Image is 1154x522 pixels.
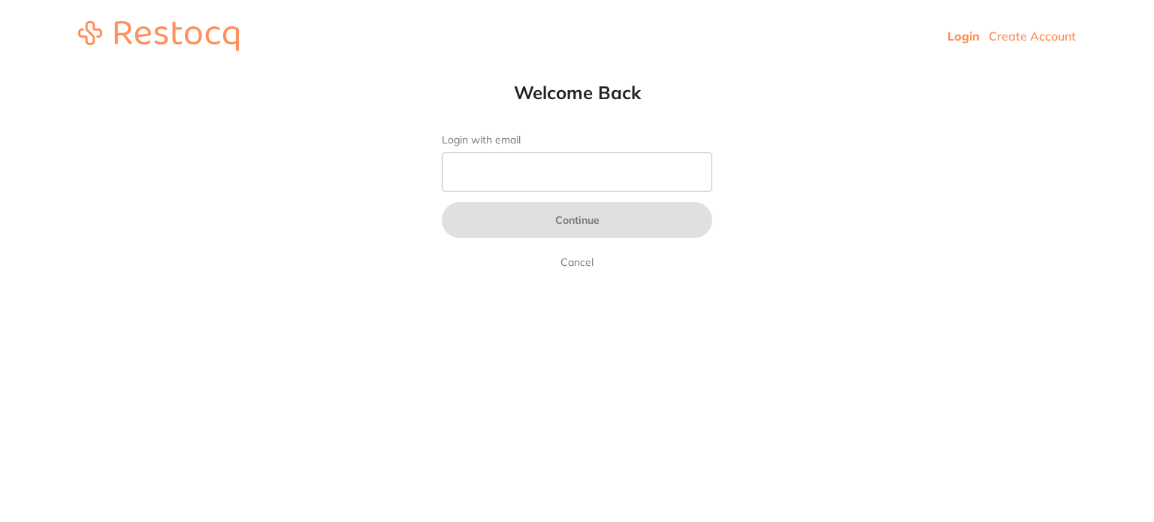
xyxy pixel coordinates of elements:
a: Cancel [557,253,597,271]
a: Login [947,29,980,44]
img: restocq_logo.svg [78,21,239,51]
label: Login with email [442,134,712,146]
button: Continue [442,202,712,238]
a: Create Account [989,29,1076,44]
